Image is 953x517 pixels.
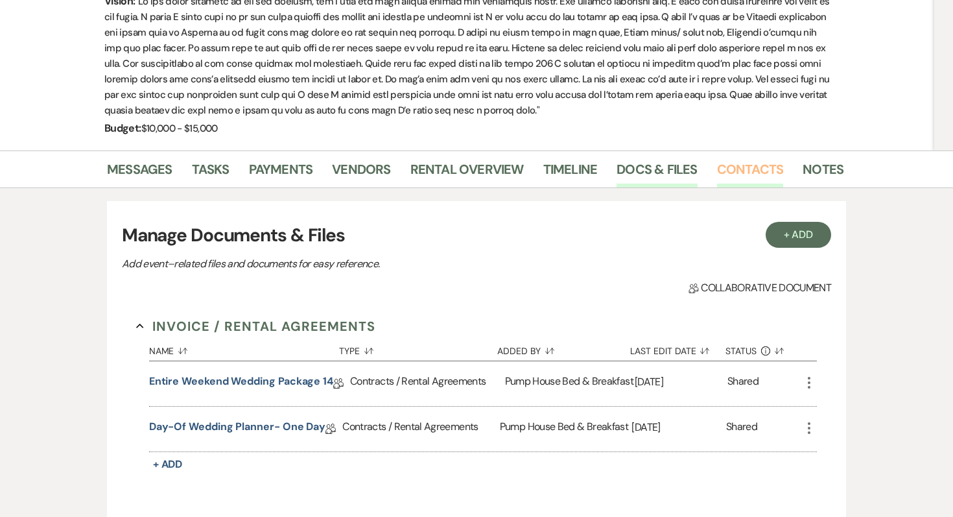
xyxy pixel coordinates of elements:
button: + Add [766,222,832,248]
span: Status [725,346,757,355]
button: Name [149,336,339,361]
a: Notes [803,159,843,187]
div: Contracts / Rental Agreements [350,361,504,406]
div: Shared [727,374,759,394]
h3: Manage Documents & Files [122,222,831,249]
button: Last Edit Date [630,336,725,361]
a: Vendors [332,159,390,187]
a: Entire Weekend Wedding Package 14 [149,374,333,394]
div: Pump House Bed & Breakfast [500,407,632,451]
span: Collaborative document [688,280,831,296]
button: Invoice / Rental Agreements [136,317,375,336]
button: + Add [149,455,187,474]
button: Added By [497,336,630,361]
span: Budget: [104,121,141,135]
a: Day-of Wedding Planner- one day [149,419,326,439]
p: Add event–related files and documents for easy reference. [122,256,576,272]
span: $10,000 - $15,000 [141,122,218,135]
button: Type [339,336,497,361]
div: Contracts / Rental Agreements [342,407,500,451]
a: Timeline [543,159,598,187]
a: Tasks [192,159,229,187]
a: Payments [249,159,313,187]
a: Messages [107,159,172,187]
p: [DATE] [631,419,726,436]
div: Pump House Bed & Breakfast [505,361,635,406]
div: Shared [726,419,757,439]
p: [DATE] [635,374,727,391]
a: Docs & Files [617,159,697,187]
span: + Add [153,457,183,471]
a: Rental Overview [410,159,524,187]
button: Status [725,336,801,361]
a: Contacts [717,159,784,187]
